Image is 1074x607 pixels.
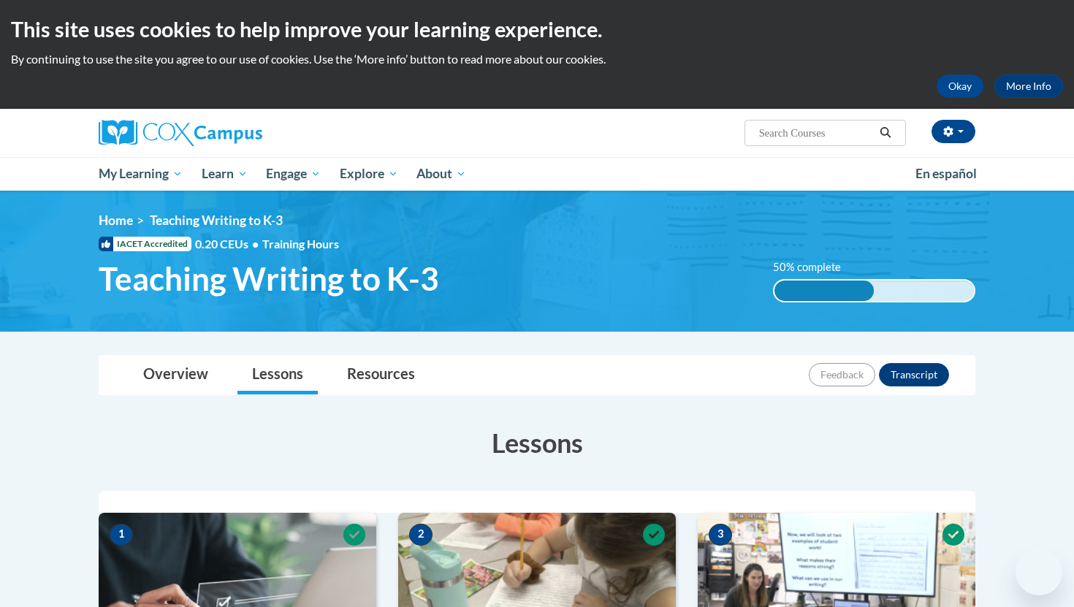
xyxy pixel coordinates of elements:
button: Okay [937,75,983,98]
a: En español [906,159,986,189]
iframe: Button to launch messaging window [1016,549,1062,595]
a: Learn [192,157,257,191]
h2: This site uses cookies to help improve your learning experience. [11,15,1063,44]
a: Overview [129,356,223,394]
h3: Lessons [99,424,975,461]
span: 0.20 CEUs [195,236,262,252]
img: Cox Campus [99,120,262,146]
p: By continuing to use the site you agree to our use of cookies. Use the ‘More info’ button to read... [11,51,1063,67]
div: 50% complete [774,280,875,301]
span: • [252,237,259,251]
span: My Learning [99,165,183,183]
span: Engage [266,165,321,183]
span: 2 [409,524,433,546]
a: Explore [330,157,408,191]
a: Home [99,213,133,228]
button: Transcript [879,363,949,386]
a: More Info [994,75,1063,98]
a: My Learning [89,157,192,191]
a: Lessons [237,356,318,394]
span: Teaching Writing to K-3 [99,259,439,298]
button: Feedback [809,363,875,386]
a: Engage [256,157,330,191]
span: Explore [340,165,398,183]
span: 3 [709,524,732,546]
button: Account Settings [932,120,975,143]
span: About [416,165,466,183]
span: Training Hours [262,237,339,251]
a: Cox Campus [99,120,376,146]
span: Learn [202,165,248,183]
button: Search [875,124,896,142]
span: Teaching Writing to K-3 [150,213,283,228]
a: Resources [332,356,430,394]
input: Search Courses [758,124,875,142]
div: Main menu [77,157,997,191]
span: En español [915,166,977,181]
span: 1 [110,524,133,546]
a: About [408,157,476,191]
span: IACET Accredited [99,237,191,251]
label: 50% complete [773,259,857,275]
